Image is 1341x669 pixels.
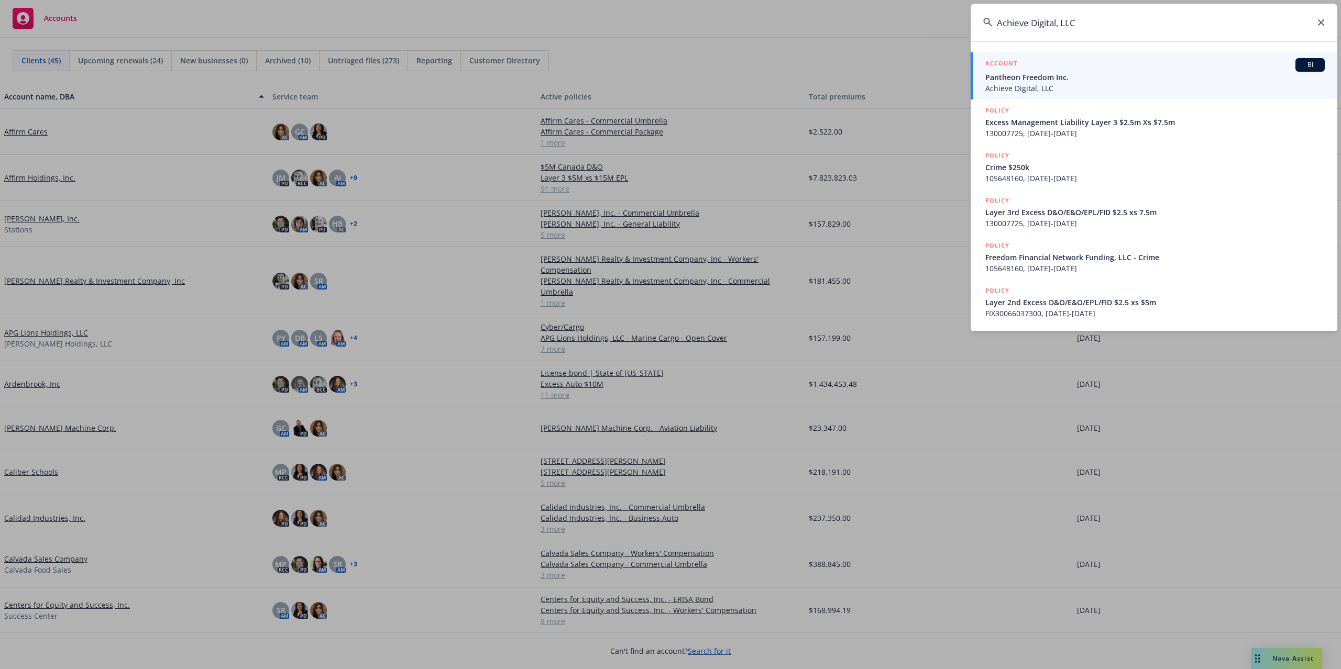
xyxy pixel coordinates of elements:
[985,218,1325,229] span: 130007725, [DATE]-[DATE]
[985,162,1325,173] span: Crime $250k
[985,58,1017,71] h5: ACCOUNT
[971,4,1337,41] input: Search...
[1300,60,1321,70] span: BI
[985,117,1325,128] span: Excess Management Liability Layer 3 $2.5m Xs $7.5m
[985,252,1325,263] span: Freedom Financial Network Funding, LLC - Crime
[971,189,1337,235] a: POLICYLayer 3rd Excess D&O/E&O/EPL/FID $2.5 xs 7.5m130007725, [DATE]-[DATE]
[985,105,1009,116] h5: POLICY
[985,150,1009,161] h5: POLICY
[985,83,1325,94] span: Achieve Digital, LLC
[985,308,1325,319] span: FIX30066037300, [DATE]-[DATE]
[985,240,1009,251] h5: POLICY
[971,99,1337,144] a: POLICYExcess Management Liability Layer 3 $2.5m Xs $7.5m130007725, [DATE]-[DATE]
[985,173,1325,184] span: 105648160, [DATE]-[DATE]
[985,128,1325,139] span: 130007725, [DATE]-[DATE]
[985,263,1325,274] span: 105648160, [DATE]-[DATE]
[985,72,1325,83] span: Pantheon Freedom Inc.
[971,280,1337,325] a: POLICYLayer 2nd Excess D&O/E&O/EPL/FID $2.5 xs $5mFIX30066037300, [DATE]-[DATE]
[971,235,1337,280] a: POLICYFreedom Financial Network Funding, LLC - Crime105648160, [DATE]-[DATE]
[985,285,1009,296] h5: POLICY
[985,207,1325,218] span: Layer 3rd Excess D&O/E&O/EPL/FID $2.5 xs 7.5m
[971,144,1337,189] a: POLICYCrime $250k105648160, [DATE]-[DATE]
[971,52,1337,99] a: ACCOUNTBIPantheon Freedom Inc.Achieve Digital, LLC
[985,297,1325,308] span: Layer 2nd Excess D&O/E&O/EPL/FID $2.5 xs $5m
[985,195,1009,206] h5: POLICY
